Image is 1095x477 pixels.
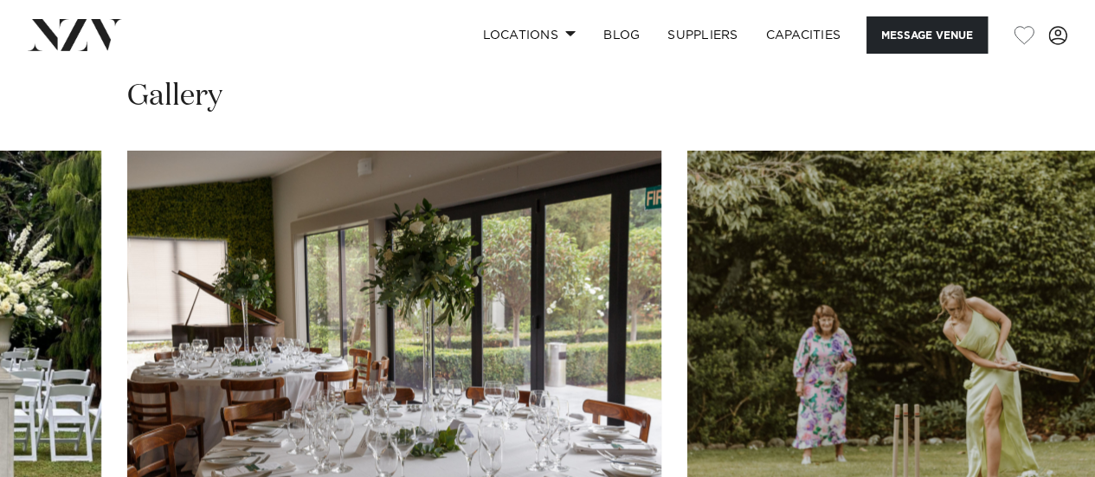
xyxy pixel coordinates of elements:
[866,16,988,54] button: Message Venue
[28,19,122,50] img: nzv-logo.png
[127,76,222,115] h2: Gallery
[468,16,589,54] a: Locations
[654,16,751,54] a: SUPPLIERS
[589,16,654,54] a: BLOG
[752,16,855,54] a: Capacities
